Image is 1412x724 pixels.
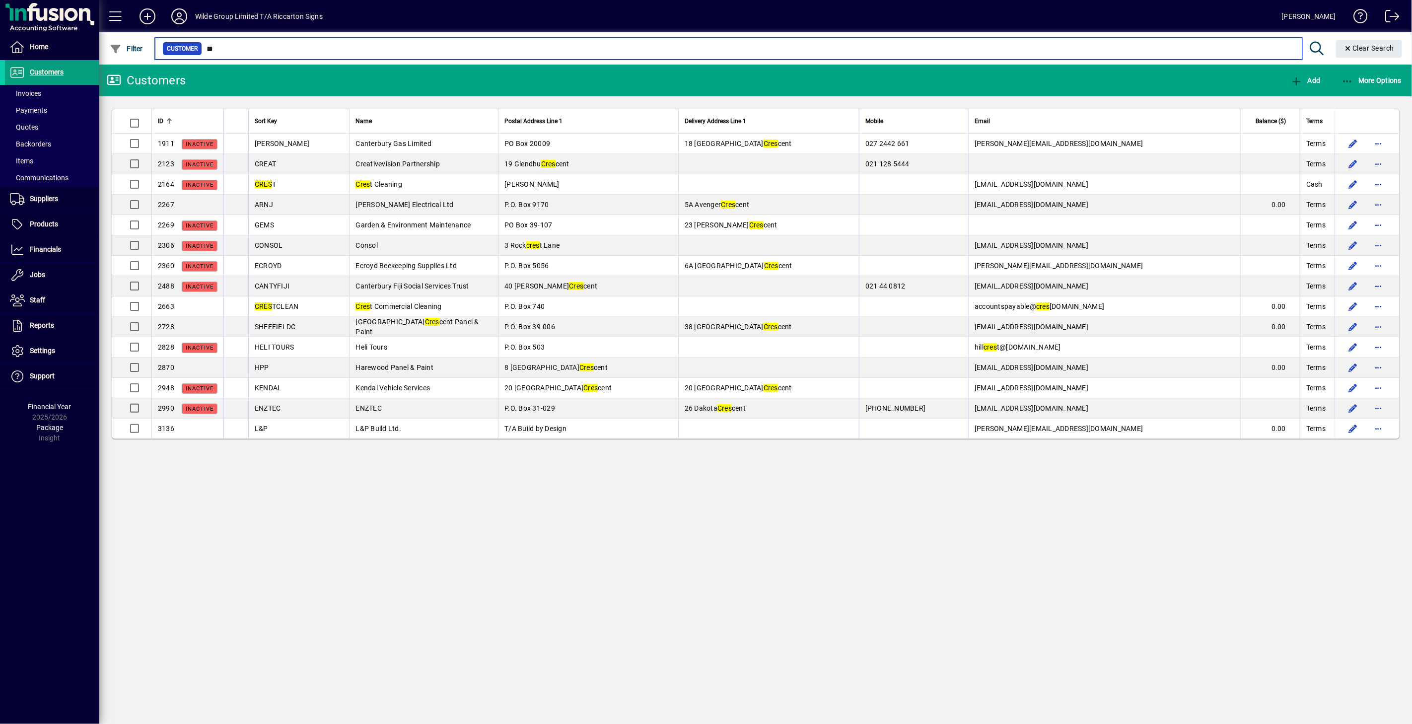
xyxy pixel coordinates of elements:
span: 38 [GEOGRAPHIC_DATA] cent [685,323,792,331]
div: Mobile [865,116,962,127]
span: TCLEAN [255,302,299,310]
span: ID [158,116,163,127]
em: Cres [355,302,370,310]
button: More options [1371,136,1387,151]
span: P.O. Box 39-006 [504,323,555,331]
td: 0.00 [1240,296,1300,317]
span: Inactive [186,284,213,290]
span: 19 Glendhu cent [504,160,569,168]
button: Edit [1345,400,1361,416]
em: Cres [764,384,778,392]
span: 5A Avenger cent [685,201,750,209]
span: 2870 [158,363,174,371]
span: SHEFFIELDC [255,323,296,331]
em: Cres [721,201,735,209]
span: Inactive [186,222,213,229]
span: Mobile [865,116,883,127]
span: [PHONE_NUMBER] [865,404,926,412]
a: Items [5,152,99,169]
span: P.O. Box 503 [504,343,545,351]
button: Edit [1345,278,1361,294]
span: Invoices [10,89,41,97]
button: More options [1371,421,1387,436]
span: Terms [1306,281,1326,291]
span: 2360 [158,262,174,270]
button: Edit [1345,380,1361,396]
button: Add [132,7,163,25]
span: ENZTEC [255,404,281,412]
span: Customers [30,68,64,76]
span: Package [36,424,63,432]
div: Balance ($) [1247,116,1295,127]
span: 20 [GEOGRAPHIC_DATA] cent [685,384,792,392]
span: Home [30,43,48,51]
span: 3 Rock t Lane [504,241,560,249]
span: [GEOGRAPHIC_DATA] cent Panel & Paint [355,318,479,336]
em: Cres [583,384,598,392]
em: Cres [541,160,556,168]
span: [EMAIL_ADDRESS][DOMAIN_NAME] [975,282,1088,290]
span: Products [30,220,58,228]
span: Terms [1306,261,1326,271]
span: Clear Search [1344,44,1395,52]
button: More options [1371,217,1387,233]
span: [EMAIL_ADDRESS][DOMAIN_NAME] [975,241,1088,249]
span: t Cleaning [355,180,402,188]
span: L&P Build Ltd. [355,425,401,433]
button: Edit [1345,339,1361,355]
button: Edit [1345,136,1361,151]
span: Terms [1306,322,1326,332]
span: 2488 [158,282,174,290]
span: accountspayable@ [DOMAIN_NAME] [975,302,1104,310]
button: Edit [1345,319,1361,335]
em: cres [984,343,997,351]
span: Canterbury Fiji Social Services Trust [355,282,469,290]
span: Inactive [186,141,213,147]
button: More options [1371,156,1387,172]
span: [PERSON_NAME][EMAIL_ADDRESS][DOMAIN_NAME] [975,140,1143,147]
span: Inactive [186,161,213,168]
span: [EMAIL_ADDRESS][DOMAIN_NAME] [975,323,1088,331]
span: Inactive [186,345,213,351]
span: KENDAL [255,384,282,392]
span: 8 [GEOGRAPHIC_DATA] cent [504,363,608,371]
span: 6A [GEOGRAPHIC_DATA] cent [685,262,792,270]
button: Clear [1336,40,1403,58]
span: Inactive [186,182,213,188]
button: More options [1371,400,1387,416]
span: 18 [GEOGRAPHIC_DATA] cent [685,140,792,147]
span: Payments [10,106,47,114]
em: Cres [355,180,370,188]
span: [PERSON_NAME] [255,140,309,147]
em: CRES [255,302,272,310]
button: Edit [1345,421,1361,436]
button: Add [1288,72,1323,89]
span: P.O. Box 740 [504,302,545,310]
button: Edit [1345,156,1361,172]
a: Payments [5,102,99,119]
span: Cash [1306,179,1323,189]
span: Name [355,116,372,127]
span: CREAT [255,160,276,168]
span: Financials [30,245,61,253]
span: Terms [1306,200,1326,210]
button: Filter [107,40,145,58]
a: Suppliers [5,187,99,212]
span: HELI TOURS [255,343,294,351]
span: T/A Build by Design [504,425,566,433]
span: 1911 [158,140,174,147]
td: 0.00 [1240,317,1300,337]
span: ENZTEC [355,404,382,412]
div: Customers [107,72,186,88]
em: cres [526,241,540,249]
span: Settings [30,347,55,355]
span: PO Box 20009 [504,140,550,147]
span: Inactive [186,406,213,412]
button: More options [1371,298,1387,314]
span: ARNJ [255,201,273,209]
span: P.O. Box 5056 [504,262,549,270]
a: Invoices [5,85,99,102]
span: Terms [1306,116,1323,127]
span: T [255,180,276,188]
span: [PERSON_NAME] [504,180,559,188]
